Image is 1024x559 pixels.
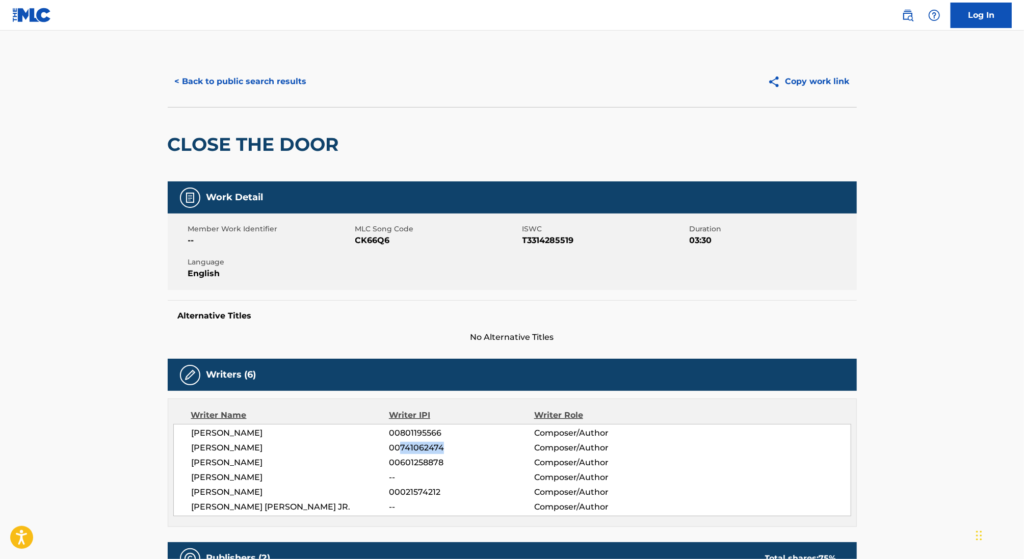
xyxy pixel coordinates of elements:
h5: Writers (6) [206,369,256,381]
div: Writer Role [534,409,666,421]
span: [PERSON_NAME] [192,427,389,439]
div: Drag [976,520,982,551]
span: T3314285519 [522,234,687,247]
span: Language [188,257,353,268]
span: [PERSON_NAME] [PERSON_NAME] JR. [192,501,389,513]
button: < Back to public search results [168,69,314,94]
span: 03:30 [690,234,854,247]
span: Composer/Author [534,442,666,454]
span: 00741062474 [389,442,534,454]
button: Copy work link [760,69,857,94]
span: [PERSON_NAME] [192,442,389,454]
span: -- [188,234,353,247]
span: 00021574212 [389,486,534,498]
span: Duration [690,224,854,234]
div: Help [924,5,944,25]
span: MLC Song Code [355,224,520,234]
h5: Alternative Titles [178,311,847,321]
span: [PERSON_NAME] [192,471,389,484]
span: [PERSON_NAME] [192,486,389,498]
a: Public Search [898,5,918,25]
a: Log In [951,3,1012,28]
img: Work Detail [184,192,196,204]
img: Writers [184,369,196,381]
span: -- [389,471,534,484]
img: MLC Logo [12,8,51,22]
span: Composer/Author [534,501,666,513]
span: 00601258878 [389,457,534,469]
span: English [188,268,353,280]
iframe: Chat Widget [973,510,1024,559]
h2: CLOSE THE DOOR [168,133,344,156]
span: [PERSON_NAME] [192,457,389,469]
img: help [928,9,940,21]
span: -- [389,501,534,513]
span: CK66Q6 [355,234,520,247]
span: No Alternative Titles [168,331,857,343]
img: search [902,9,914,21]
h5: Work Detail [206,192,264,203]
span: ISWC [522,224,687,234]
span: 00801195566 [389,427,534,439]
div: Writer IPI [389,409,534,421]
span: Composer/Author [534,427,666,439]
span: Composer/Author [534,486,666,498]
div: Writer Name [191,409,389,421]
span: Member Work Identifier [188,224,353,234]
img: Copy work link [768,75,785,88]
span: Composer/Author [534,471,666,484]
span: Composer/Author [534,457,666,469]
